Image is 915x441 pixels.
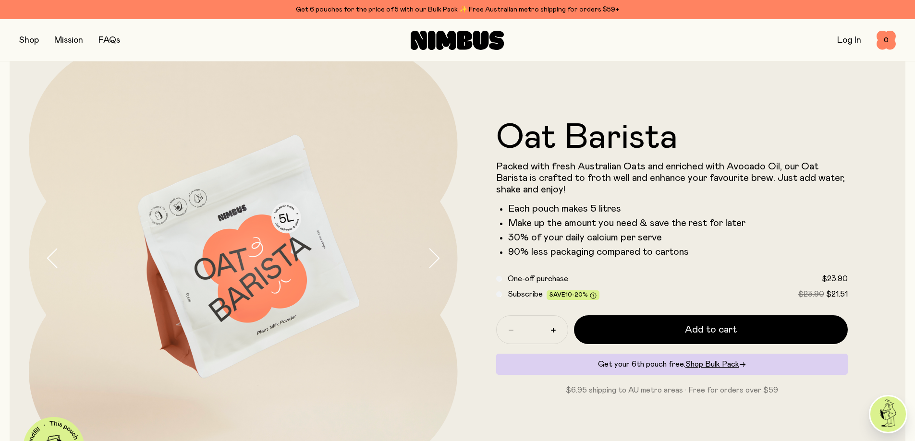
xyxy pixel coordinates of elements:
span: 10-20% [565,292,588,298]
li: Each pouch makes 5 litres [508,203,848,215]
li: 30% of your daily calcium per serve [508,232,848,243]
span: $23.90 [822,275,848,283]
a: Log In [837,36,861,45]
li: 90% less packaging compared to cartons [508,246,848,258]
a: FAQs [98,36,120,45]
div: Get your 6th pouch free. [496,354,848,375]
span: Save [549,292,597,299]
button: 0 [877,31,896,50]
h1: Oat Barista [496,120,848,155]
img: agent [870,396,906,432]
a: Mission [54,36,83,45]
a: Shop Bulk Pack→ [685,360,746,368]
span: One-off purchase [508,275,568,283]
li: Make up the amount you need & save the rest for later [508,217,848,229]
button: Add to cart [574,315,848,344]
span: Shop Bulk Pack [685,360,739,368]
div: Get 6 pouches for the price of 5 with our Bulk Pack ✨ Free Australian metro shipping for orders $59+ [19,4,896,15]
span: Add to cart [685,323,737,336]
p: Packed with fresh Australian Oats and enriched with Avocado Oil, our Oat Barista is crafted to fr... [496,161,848,195]
span: $21.51 [826,290,848,298]
span: $23.90 [798,290,824,298]
p: $6.95 shipping to AU metro areas · Free for orders over $59 [496,384,848,396]
span: Subscribe [508,290,543,298]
